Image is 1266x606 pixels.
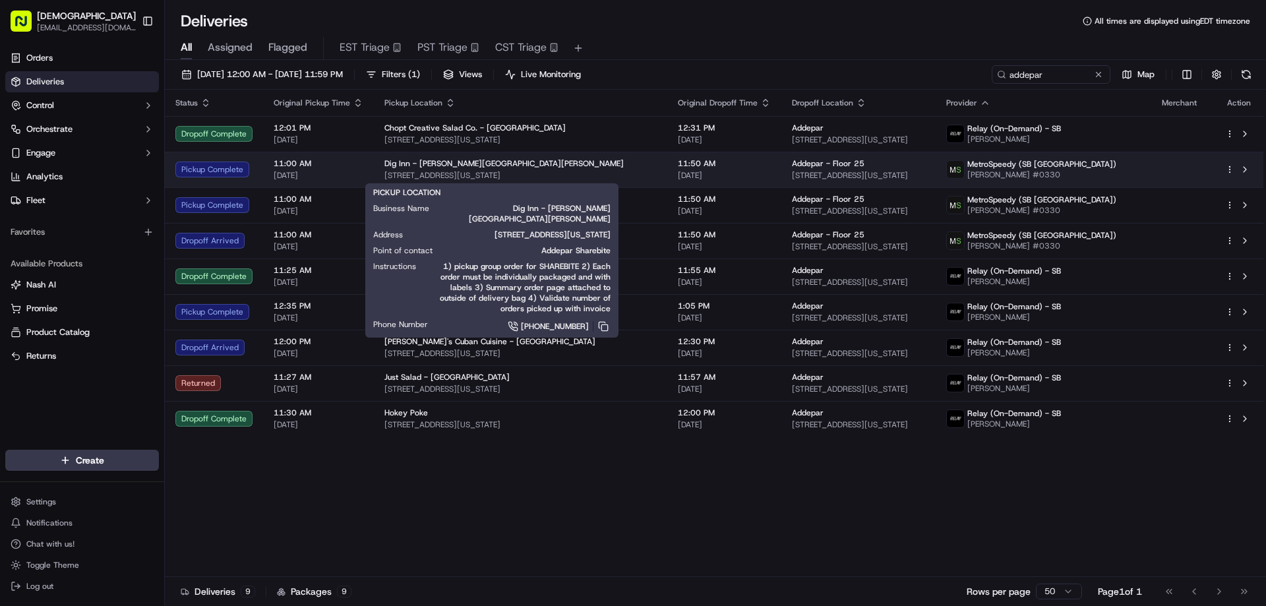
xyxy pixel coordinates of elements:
[384,123,566,133] span: Chopt Creative Salad Co. - [GEOGRAPHIC_DATA]
[437,65,488,84] button: Views
[26,560,79,570] span: Toggle Theme
[678,336,771,347] span: 12:30 PM
[967,123,1061,134] span: Relay (On-Demand) - SB
[1095,16,1250,26] span: All times are displayed using EDT timezone
[13,53,240,74] p: Welcome 👋
[792,170,925,181] span: [STREET_ADDRESS][US_STATE]
[8,186,106,210] a: 📗Knowledge Base
[947,232,964,249] img: metro_speed_logo.png
[384,135,657,145] span: [STREET_ADDRESS][US_STATE]
[792,194,864,204] span: Addepar - Floor 25
[5,190,159,211] button: Fleet
[5,535,159,553] button: Chat with us!
[967,301,1061,312] span: Relay (On-Demand) - SB
[792,313,925,323] span: [STREET_ADDRESS][US_STATE]
[45,126,216,139] div: Start new chat
[967,419,1061,429] span: [PERSON_NAME]
[5,450,159,471] button: Create
[274,301,363,311] span: 12:35 PM
[947,303,964,320] img: relay_logo_black.png
[274,98,350,108] span: Original Pickup Time
[373,245,433,256] span: Point of contact
[1237,65,1255,84] button: Refresh
[521,69,581,80] span: Live Monitoring
[340,40,390,55] span: EST Triage
[131,224,160,233] span: Pylon
[181,40,192,55] span: All
[678,301,771,311] span: 1:05 PM
[384,408,428,418] span: Hokey Poke
[106,186,217,210] a: 💻API Documentation
[13,126,37,150] img: 1736555255976-a54dd68f-1ca7-489b-9aae-adbdc363a1c4
[26,303,57,315] span: Promise
[678,419,771,430] span: [DATE]
[382,69,420,80] span: Filters
[277,585,351,598] div: Packages
[792,277,925,288] span: [STREET_ADDRESS][US_STATE]
[373,319,428,330] span: Phone Number
[1116,65,1160,84] button: Map
[384,372,510,382] span: Just Salad - [GEOGRAPHIC_DATA]
[26,326,90,338] span: Product Catalog
[792,265,824,276] span: Addepar
[792,123,824,133] span: Addepar
[181,11,248,32] h1: Deliveries
[26,76,64,88] span: Deliveries
[384,384,657,394] span: [STREET_ADDRESS][US_STATE]
[45,139,167,150] div: We're available if you need us!
[384,348,657,359] span: [STREET_ADDRESS][US_STATE]
[967,241,1116,251] span: [PERSON_NAME] #0330
[947,268,964,285] img: relay_logo_black.png
[181,585,255,598] div: Deliveries
[521,321,589,332] span: [PHONE_NUMBER]
[5,95,159,116] button: Control
[792,135,925,145] span: [STREET_ADDRESS][US_STATE]
[11,303,154,315] a: Promise
[678,313,771,323] span: [DATE]
[274,419,363,430] span: [DATE]
[5,577,159,595] button: Log out
[111,193,122,203] div: 💻
[208,40,253,55] span: Assigned
[26,52,53,64] span: Orders
[5,142,159,164] button: Engage
[26,191,101,204] span: Knowledge Base
[947,410,964,427] img: relay_logo_black.png
[11,350,154,362] a: Returns
[450,203,611,224] span: Dig Inn - [PERSON_NAME][GEOGRAPHIC_DATA][PERSON_NAME]
[37,22,136,33] button: [EMAIL_ADDRESS][DOMAIN_NAME]
[792,241,925,252] span: [STREET_ADDRESS][US_STATE]
[373,203,429,214] span: Business Name
[360,65,426,84] button: Filters(1)
[947,161,964,178] img: metro_speed_logo.png
[13,193,24,203] div: 📗
[26,279,56,291] span: Nash AI
[274,265,363,276] span: 11:25 AM
[175,65,349,84] button: [DATE] 12:00 AM - [DATE] 11:59 PM
[1137,69,1155,80] span: Map
[5,493,159,511] button: Settings
[408,69,420,80] span: ( 1 )
[967,585,1031,598] p: Rows per page
[274,384,363,394] span: [DATE]
[437,261,611,314] span: 1) pickup group order for SHAREBITE 2) Each order must be individually packaged and with labels 3...
[274,158,363,169] span: 11:00 AM
[384,170,657,181] span: [STREET_ADDRESS][US_STATE]
[678,158,771,169] span: 11:50 AM
[224,130,240,146] button: Start new chat
[967,383,1061,394] span: [PERSON_NAME]
[678,194,771,204] span: 11:50 AM
[967,348,1061,358] span: [PERSON_NAME]
[967,205,1116,216] span: [PERSON_NAME] #0330
[274,313,363,323] span: [DATE]
[274,229,363,240] span: 11:00 AM
[792,336,824,347] span: Addepar
[373,261,416,272] span: Instructions
[274,170,363,181] span: [DATE]
[175,98,198,108] span: Status
[274,241,363,252] span: [DATE]
[678,229,771,240] span: 11:50 AM
[678,135,771,145] span: [DATE]
[678,277,771,288] span: [DATE]
[384,158,624,169] span: Dig Inn - [PERSON_NAME][GEOGRAPHIC_DATA][PERSON_NAME]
